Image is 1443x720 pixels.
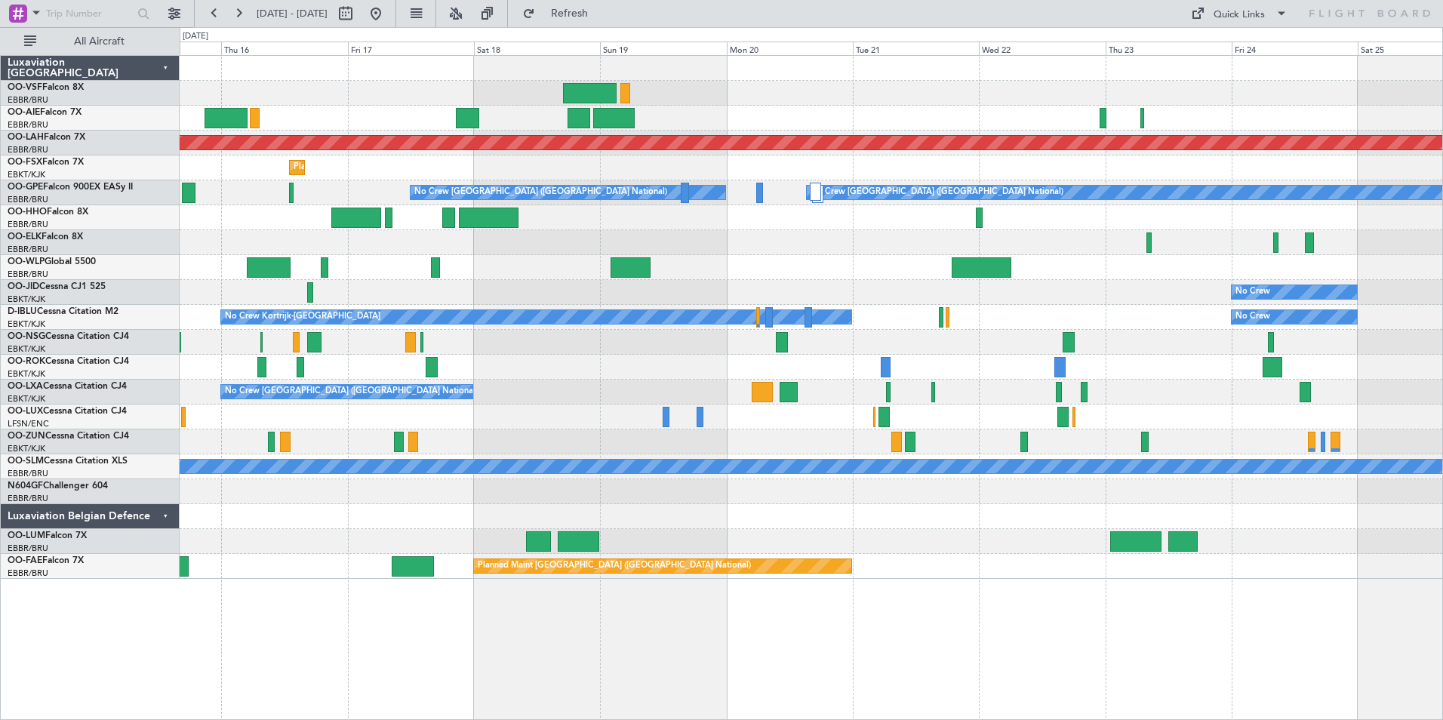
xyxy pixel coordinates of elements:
span: OO-LAH [8,133,44,142]
a: OO-LUMFalcon 7X [8,531,87,540]
a: OO-AIEFalcon 7X [8,108,82,117]
a: D-IBLUCessna Citation M2 [8,307,118,316]
a: EBKT/KJK [8,393,45,405]
input: Trip Number [46,2,133,25]
a: EBKT/KJK [8,443,45,454]
a: EBBR/BRU [8,568,48,579]
span: [DATE] - [DATE] [257,7,328,20]
div: Tue 21 [853,42,979,55]
a: EBBR/BRU [8,194,48,205]
a: OO-LAHFalcon 7X [8,133,85,142]
span: OO-LUM [8,531,45,540]
button: Quick Links [1183,2,1295,26]
a: EBKT/KJK [8,343,45,355]
div: No Crew [GEOGRAPHIC_DATA] ([GEOGRAPHIC_DATA] National) [225,380,478,403]
a: OO-ELKFalcon 8X [8,232,83,242]
div: Fri 17 [348,42,474,55]
div: [DATE] [183,30,208,43]
a: EBKT/KJK [8,294,45,305]
div: Mon 20 [727,42,853,55]
a: OO-LUXCessna Citation CJ4 [8,407,127,416]
a: OO-FSXFalcon 7X [8,158,84,167]
a: OO-ZUNCessna Citation CJ4 [8,432,129,441]
a: OO-HHOFalcon 8X [8,208,88,217]
div: Sun 19 [600,42,726,55]
div: No Crew [GEOGRAPHIC_DATA] ([GEOGRAPHIC_DATA] National) [811,181,1063,204]
a: EBBR/BRU [8,543,48,554]
span: N604GF [8,482,43,491]
a: OO-JIDCessna CJ1 525 [8,282,106,291]
a: OO-FAEFalcon 7X [8,556,84,565]
a: EBBR/BRU [8,493,48,504]
div: Thu 16 [221,42,347,55]
a: EBBR/BRU [8,468,48,479]
span: OO-FAE [8,556,42,565]
span: OO-NSG [8,332,45,341]
div: Wed 22 [979,42,1105,55]
div: Planned Maint Kortrijk-[GEOGRAPHIC_DATA] [294,156,469,179]
div: No Crew [1235,281,1270,303]
span: Refresh [538,8,602,19]
a: N604GFChallenger 604 [8,482,108,491]
a: OO-LXACessna Citation CJ4 [8,382,127,391]
a: EBBR/BRU [8,219,48,230]
span: OO-LUX [8,407,43,416]
a: OO-ROKCessna Citation CJ4 [8,357,129,366]
div: Thu 23 [1106,42,1232,55]
div: Sat 18 [474,42,600,55]
div: No Crew Kortrijk-[GEOGRAPHIC_DATA] [225,306,380,328]
div: Fri 24 [1232,42,1358,55]
span: OO-JID [8,282,39,291]
a: EBBR/BRU [8,119,48,131]
span: OO-VSF [8,83,42,92]
span: D-IBLU [8,307,37,316]
div: Quick Links [1214,8,1265,23]
a: EBKT/KJK [8,368,45,380]
a: EBBR/BRU [8,144,48,155]
span: OO-ELK [8,232,42,242]
span: OO-AIE [8,108,40,117]
a: EBBR/BRU [8,244,48,255]
span: OO-FSX [8,158,42,167]
a: OO-GPEFalcon 900EX EASy II [8,183,133,192]
span: OO-LXA [8,382,43,391]
span: OO-SLM [8,457,44,466]
div: Planned Maint [GEOGRAPHIC_DATA] ([GEOGRAPHIC_DATA] National) [478,555,751,577]
button: Refresh [515,2,606,26]
span: OO-ZUN [8,432,45,441]
a: EBKT/KJK [8,318,45,330]
span: OO-ROK [8,357,45,366]
a: EBKT/KJK [8,169,45,180]
span: All Aircraft [39,36,159,47]
a: OO-NSGCessna Citation CJ4 [8,332,129,341]
a: EBBR/BRU [8,94,48,106]
span: OO-HHO [8,208,47,217]
a: OO-SLMCessna Citation XLS [8,457,128,466]
a: OO-VSFFalcon 8X [8,83,84,92]
a: LFSN/ENC [8,418,49,429]
div: No Crew [GEOGRAPHIC_DATA] ([GEOGRAPHIC_DATA] National) [414,181,667,204]
button: All Aircraft [17,29,164,54]
div: No Crew [1235,306,1270,328]
span: OO-WLP [8,257,45,266]
a: OO-WLPGlobal 5500 [8,257,96,266]
a: EBBR/BRU [8,269,48,280]
span: OO-GPE [8,183,43,192]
